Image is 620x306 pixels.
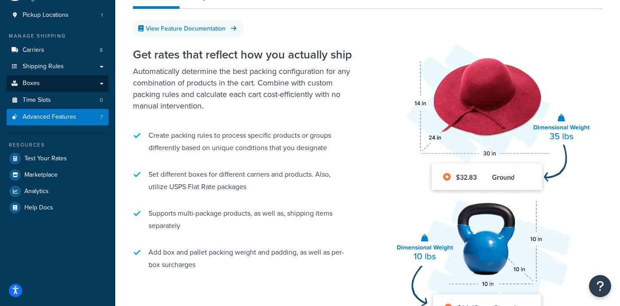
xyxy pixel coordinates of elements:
li: Time Slots [7,92,109,108]
span: Pickup Locations [23,12,69,19]
li: Carriers [7,42,109,58]
a: Marketplace [7,167,109,183]
span: 1 [101,12,103,19]
span: Help Docs [24,204,53,212]
span: Advanced Features [23,113,76,121]
a: Time Slots0 [7,92,109,108]
p: Automatically determine the best packing configuration for any combination of products in the car... [133,66,355,112]
a: Advanced Features7 [7,109,109,125]
button: Open Resource Center [589,275,611,297]
span: Marketplace [24,171,58,179]
li: Supports multi-package products, as well as, shipping items separately [133,203,355,236]
div: Manage Shipping [7,32,109,40]
span: Shipping Rules [23,63,64,70]
span: 8 [100,46,103,54]
span: 0 [100,97,103,104]
span: 7 [100,113,103,121]
a: Shipping Rules [7,58,109,75]
li: Advanced Features [7,109,109,125]
span: Boxes [23,80,40,87]
a: View Feature Documentation [133,20,244,37]
li: Set different boxes for different carriers and products. Also, utilize USPS Flat Rate packages [133,164,355,198]
h2: Get rates that reflect how you actually ship [133,48,355,61]
span: Analytics [24,188,49,195]
span: Carriers [23,46,44,54]
li: Pickup Locations [7,7,109,23]
a: Test Your Rates [7,151,109,167]
a: Analytics [7,183,109,199]
a: Pickup Locations1 [7,7,109,23]
li: Create packing rules to process specific products or groups differently based on unique condition... [133,125,355,159]
a: Boxes [7,75,109,92]
div: Resources [7,141,109,149]
span: Time Slots [23,97,51,104]
a: Carriers8 [7,42,109,58]
span: Test Your Rates [24,155,67,163]
a: Help Docs [7,200,109,216]
li: Add box and pallet packing weight and padding, as well as per-box surcharges [133,242,355,275]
